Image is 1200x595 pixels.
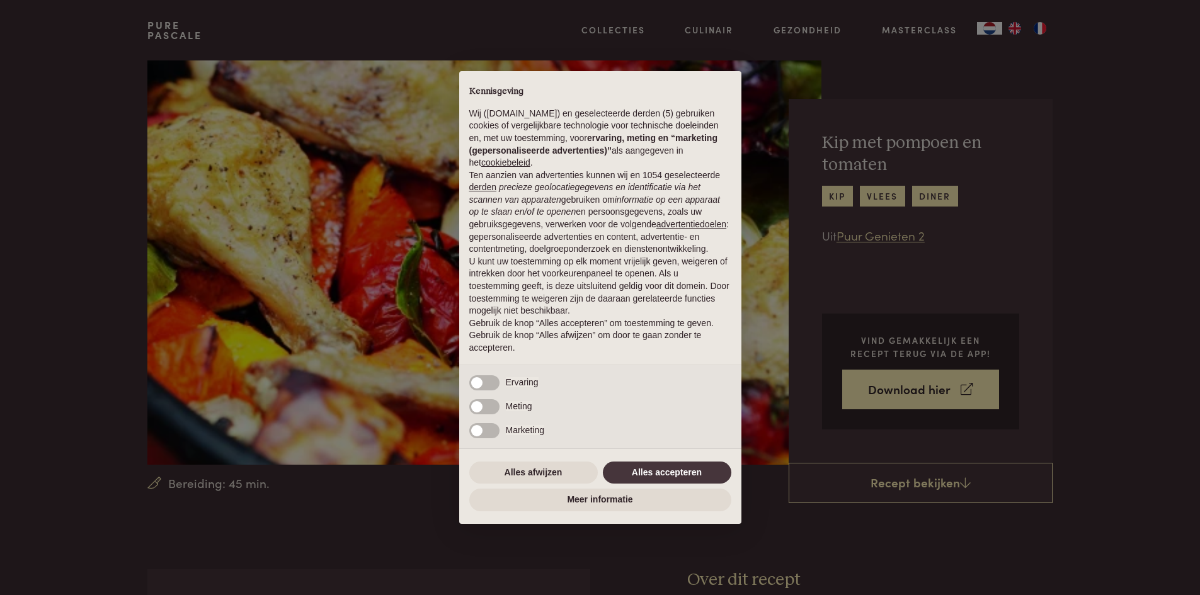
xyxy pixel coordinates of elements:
button: advertentiedoelen [656,218,726,231]
button: Alles accepteren [603,462,731,484]
h2: Kennisgeving [469,86,731,98]
a: cookiebeleid [481,157,530,167]
span: Marketing [506,425,544,435]
span: Meting [506,401,532,411]
span: Ervaring [506,377,539,387]
p: Wij ([DOMAIN_NAME]) en geselecteerde derden (5) gebruiken cookies of vergelijkbare technologie vo... [469,108,731,169]
p: U kunt uw toestemming op elk moment vrijelijk geven, weigeren of intrekken door het voorkeurenpan... [469,256,731,317]
button: derden [469,181,497,194]
strong: ervaring, meting en “marketing (gepersonaliseerde advertenties)” [469,133,717,156]
button: Alles afwijzen [469,462,598,484]
button: Meer informatie [469,489,731,511]
em: informatie op een apparaat op te slaan en/of te openen [469,195,721,217]
p: Gebruik de knop “Alles accepteren” om toestemming te geven. Gebruik de knop “Alles afwijzen” om d... [469,317,731,354]
em: precieze geolocatiegegevens en identificatie via het scannen van apparaten [469,182,700,205]
p: Ten aanzien van advertenties kunnen wij en 1054 geselecteerde gebruiken om en persoonsgegevens, z... [469,169,731,256]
